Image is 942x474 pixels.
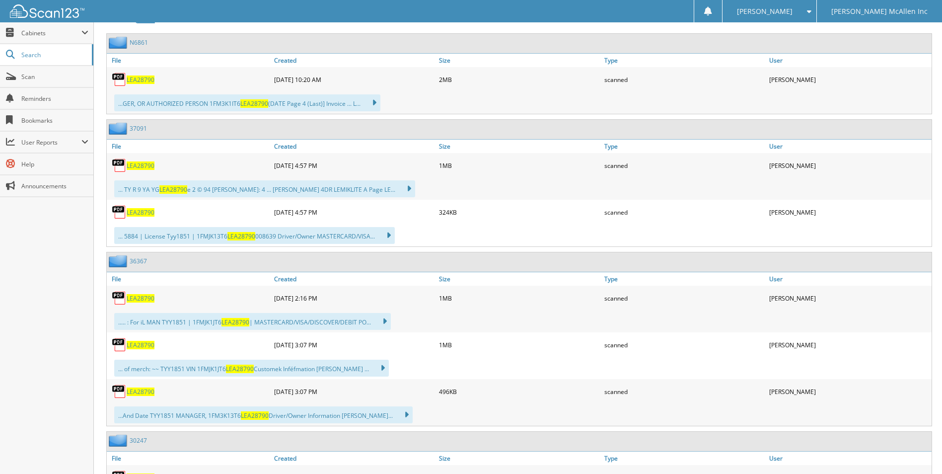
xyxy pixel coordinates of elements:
span: Cabinets [21,29,81,37]
div: scanned [602,288,767,308]
div: scanned [602,70,767,89]
a: File [107,272,272,286]
span: Reminders [21,94,88,103]
img: folder2.png [109,255,130,267]
img: PDF.png [112,337,127,352]
img: folder2.png [109,434,130,447]
div: [PERSON_NAME] [767,288,932,308]
a: Type [602,452,767,465]
span: Search [21,51,87,59]
a: Created [272,140,436,153]
iframe: Chat Widget [892,426,942,474]
a: 30247 [130,436,147,445]
div: 496KB [436,382,601,401]
span: [PERSON_NAME] [737,8,793,14]
a: User [767,452,932,465]
a: Size [436,272,601,286]
div: ...GER, OR AUTHORIZED PERSON 1FM3K1IT6 (DATE Page 4 (Last)] Invoice ... L... [114,94,380,111]
span: LEA28790 [227,232,255,240]
a: Size [436,140,601,153]
span: LEA28790 [221,318,249,326]
div: [PERSON_NAME] [767,156,932,175]
a: User [767,272,932,286]
img: PDF.png [112,72,127,87]
div: [PERSON_NAME] [767,335,932,355]
div: 2MB [436,70,601,89]
div: scanned [602,335,767,355]
span: LEA28790 [159,185,187,194]
a: Size [436,452,601,465]
a: LEA28790 [127,388,154,396]
a: N6861 [130,38,148,47]
div: 324KB [436,202,601,222]
div: [DATE] 3:07 PM [272,335,436,355]
span: [PERSON_NAME] McAllen Inc [831,8,928,14]
div: ..... : For iL MAN TYY1851 | 1FMJK1JT6 | MASTERCARD/VISA/DISCOVER/DEBIT PO... [114,313,391,330]
div: scanned [602,202,767,222]
img: PDF.png [112,291,127,306]
div: [DATE] 4:57 PM [272,202,436,222]
img: PDF.png [112,158,127,173]
div: [PERSON_NAME] [767,202,932,222]
img: folder2.png [109,36,130,49]
a: Type [602,140,767,153]
a: Created [272,54,436,67]
div: ... of merch: ~~ TYY1851 VIN 1FMJK1JT6 Customek Inféfmation [PERSON_NAME] ... [114,360,389,377]
a: LEA28790 [127,208,154,217]
div: ... 5884 | License Tyy1851 | 1FMJK13T6 008639 Driver/Owner MASTERCARD/VISA... [114,227,395,244]
div: [DATE] 10:20 AM [272,70,436,89]
a: User [767,140,932,153]
a: LEA28790 [127,161,154,170]
span: Bookmarks [21,116,88,125]
div: [DATE] 4:57 PM [272,156,436,175]
img: PDF.png [112,205,127,220]
a: File [107,54,272,67]
a: 37091 [130,124,147,133]
div: [DATE] 3:07 PM [272,382,436,401]
a: LEA28790 [127,341,154,349]
a: LEA28790 [127,294,154,303]
span: Announcements [21,182,88,190]
img: folder2.png [109,122,130,135]
span: User Reports [21,138,81,147]
span: LEA28790 [241,411,269,420]
img: scan123-logo-white.svg [10,4,84,18]
div: scanned [602,382,767,401]
div: 1MB [436,288,601,308]
div: 1MB [436,156,601,175]
div: scanned [602,156,767,175]
img: PDF.png [112,384,127,399]
div: [DATE] 2:16 PM [272,288,436,308]
a: User [767,54,932,67]
a: Type [602,272,767,286]
a: 36367 [130,257,147,265]
a: Created [272,272,436,286]
a: Created [272,452,436,465]
a: LEA28790 [127,76,154,84]
span: Scan [21,73,88,81]
div: 1MB [436,335,601,355]
a: Size [436,54,601,67]
span: LEA28790 [226,365,254,373]
div: ...And Date TYY1851 MANAGER, 1FM3K13T6 Driver/Owner Information [PERSON_NAME]... [114,406,413,423]
span: LEA28790 [240,99,268,108]
div: [PERSON_NAME] [767,70,932,89]
a: File [107,452,272,465]
a: File [107,140,272,153]
a: Type [602,54,767,67]
div: ... TY R 9 YA YG e 2 © 94 [PERSON_NAME]: 4 ... [PERSON_NAME] 4DR LEMIKLITE A Page LE... [114,180,415,197]
div: [PERSON_NAME] [767,382,932,401]
span: Help [21,160,88,168]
